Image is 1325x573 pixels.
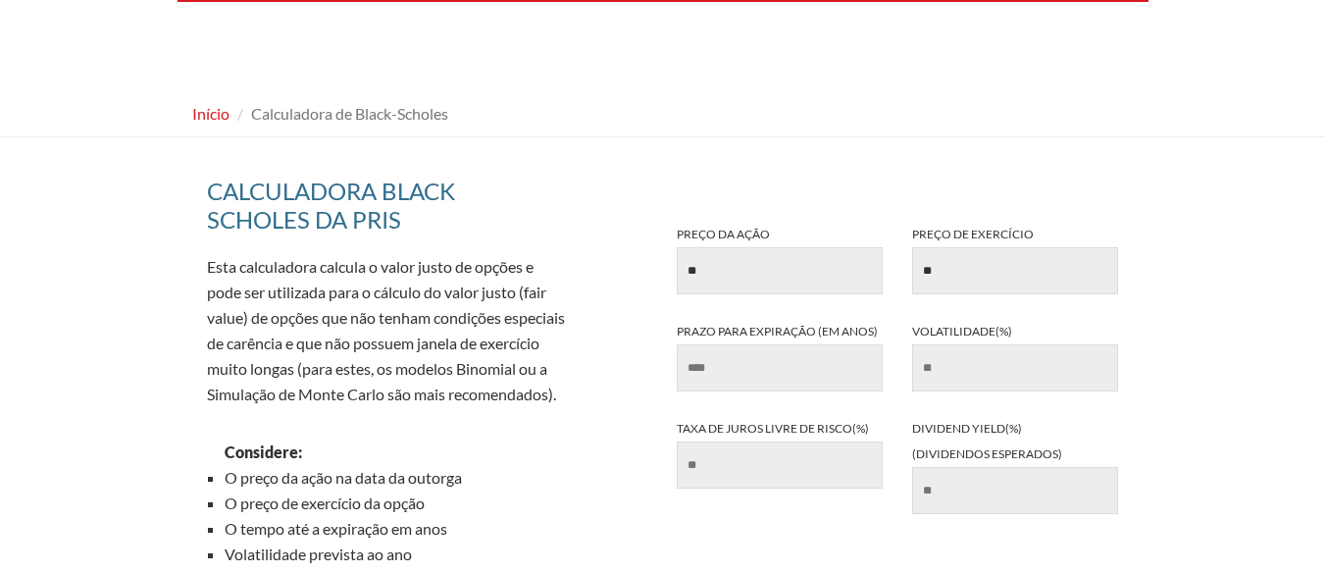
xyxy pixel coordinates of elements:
[897,416,1133,514] label: Dividend yield(%) (dividendos esperados)
[912,247,1118,294] input: Preço de exercício
[225,491,570,516] li: O preço de exercício da opção
[897,319,1133,391] label: Volatilidade(%)
[912,467,1118,514] input: Dividend yield(%)(dividendos esperados)
[207,254,570,407] p: Esta calculadora calcula o valor justo de opções e pode ser utilizada para o cálculo do valor jus...
[677,344,883,391] input: Prazo para expiração (em anos)
[225,516,570,542] li: O tempo até a expiração em anos
[662,319,897,391] label: Prazo para expiração (em anos)
[192,104,229,123] a: Início
[677,247,883,294] input: Preço da ação
[912,344,1118,391] input: Volatilidade(%)
[225,542,570,567] li: Volatilidade prevista ao ano
[207,177,570,244] h2: Calculadora Black Scholes da pris
[225,465,570,491] li: O preço da ação na data da outorga
[662,416,897,489] label: Taxa de juros livre de risco(%)
[677,442,883,489] input: Taxa de juros livre de risco(%)
[662,222,897,294] label: Preço da ação
[225,443,302,461] strong: Considere:
[232,101,448,127] li: Calculadora de Black-Scholes
[897,222,1133,294] label: Preço de exercício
